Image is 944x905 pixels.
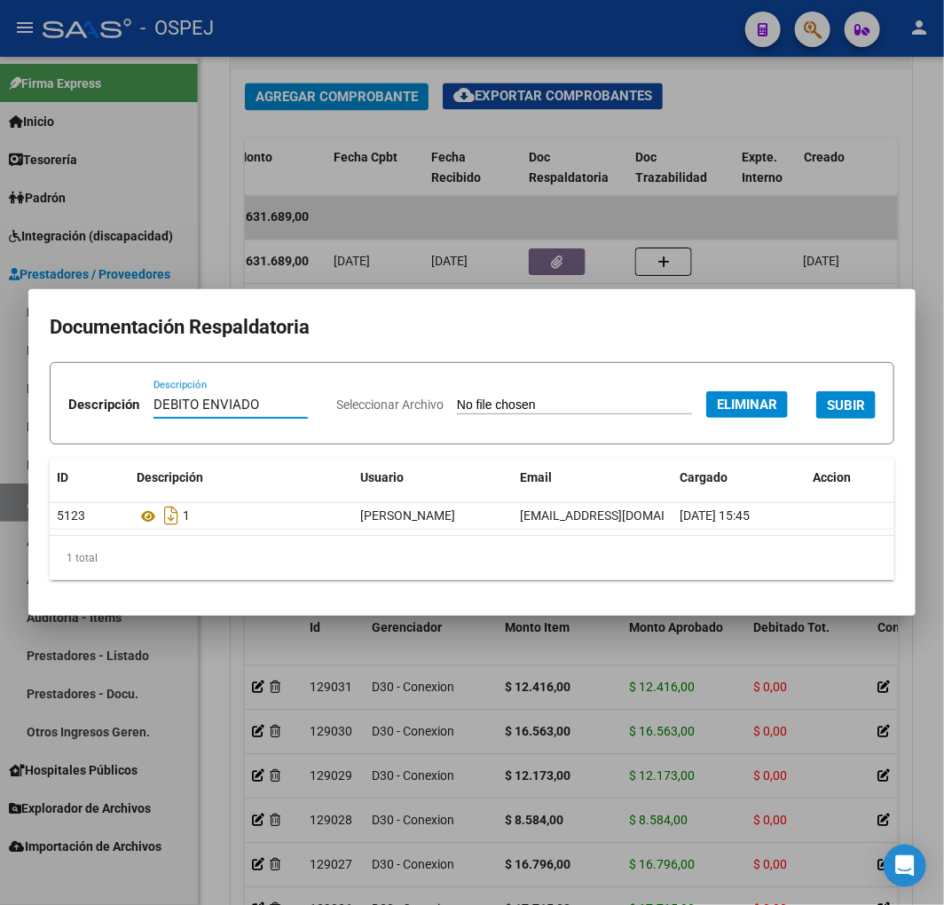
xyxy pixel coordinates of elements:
span: [EMAIL_ADDRESS][DOMAIN_NAME] [520,508,717,523]
datatable-header-cell: Usuario [353,459,513,497]
button: SUBIR [816,391,876,419]
datatable-header-cell: ID [50,459,130,497]
p: Descripción [68,395,139,415]
span: Eliminar [717,397,777,413]
span: SUBIR [827,397,865,413]
div: 1 total [50,536,894,580]
span: [DATE] 15:45 [680,508,750,523]
span: 5123 [57,508,85,523]
datatable-header-cell: Cargado [673,459,806,497]
span: Usuario [360,470,404,484]
span: Cargado [680,470,728,484]
div: 1 [137,501,346,530]
datatable-header-cell: Descripción [130,459,353,497]
span: Accion [813,470,851,484]
span: [PERSON_NAME] [360,508,455,523]
div: Open Intercom Messenger [884,845,926,887]
span: Email [520,470,552,484]
span: ID [57,470,68,484]
button: Eliminar [706,391,788,418]
datatable-header-cell: Accion [806,459,894,497]
datatable-header-cell: Email [513,459,673,497]
span: Descripción [137,470,203,484]
span: Seleccionar Archivo [336,397,444,412]
h2: Documentación Respaldatoria [50,311,894,344]
i: Descargar documento [160,501,183,530]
